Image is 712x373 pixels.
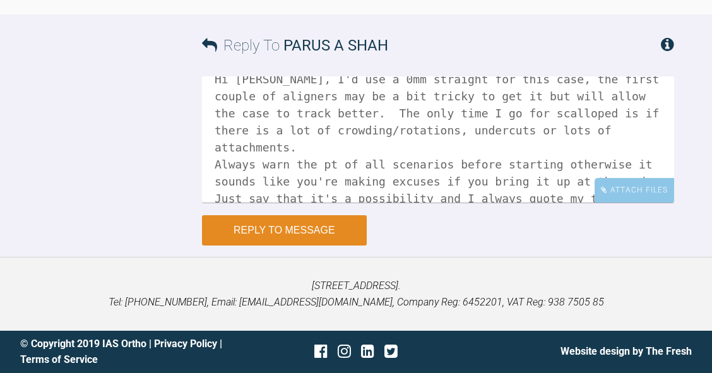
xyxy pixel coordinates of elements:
button: Reply to Message [202,215,367,246]
h3: Reply To [202,33,388,57]
a: Terms of Service [20,353,98,365]
div: © Copyright 2019 IAS Ortho | | [20,336,244,368]
p: [STREET_ADDRESS]. Tel: [PHONE_NUMBER], Email: [EMAIL_ADDRESS][DOMAIN_NAME], Company Reg: 6452201,... [20,278,692,310]
div: Attach Files [595,178,674,203]
textarea: Hi [PERSON_NAME], I'd use a 0mm straight for this case, the first couple of aligners may be a bit... [202,76,674,203]
span: PARUS A SHAH [283,37,388,54]
a: Website design by The Fresh [561,345,692,357]
a: Privacy Policy [154,338,217,350]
